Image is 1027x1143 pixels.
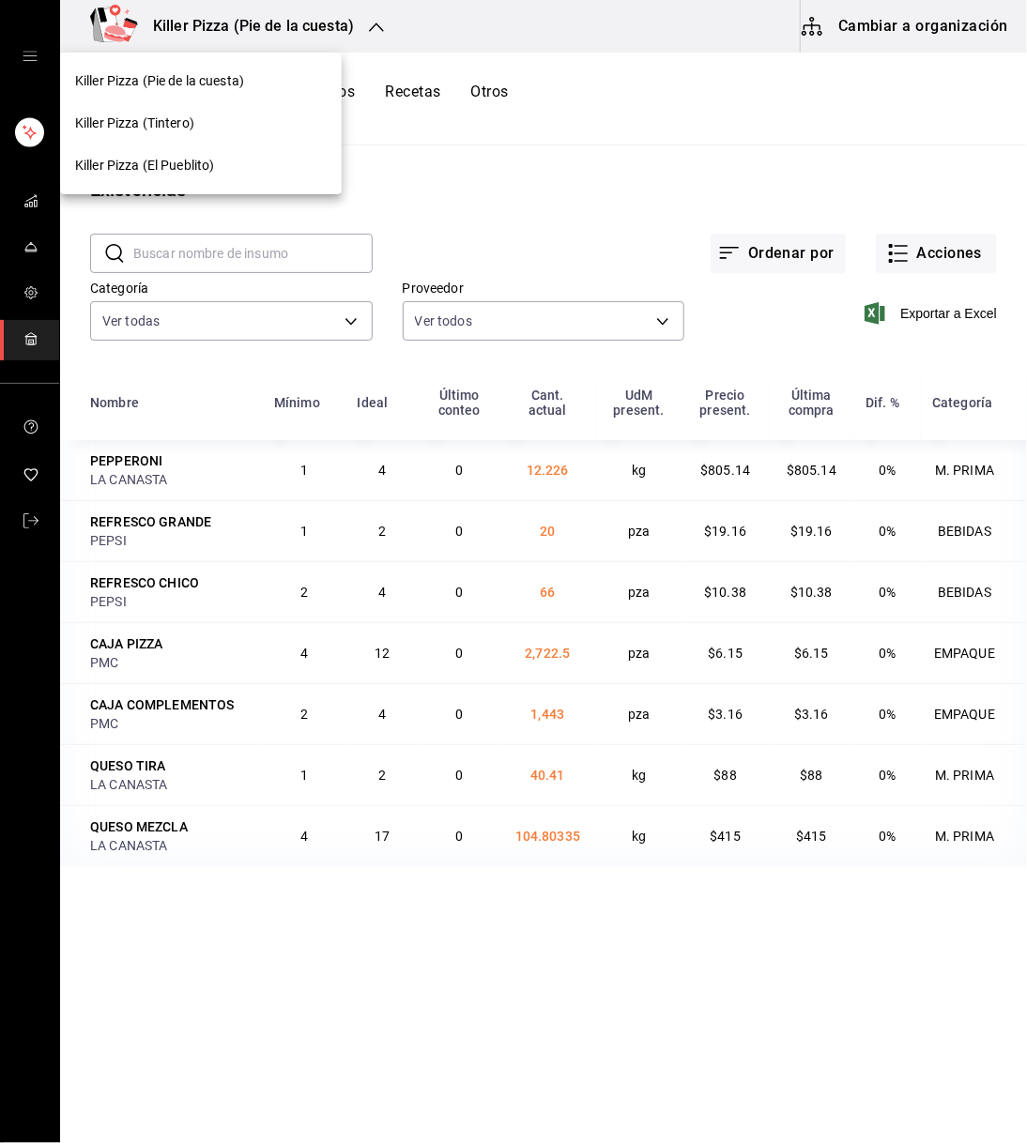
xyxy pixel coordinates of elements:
span: Killer Pizza (Pie de la cuesta) [75,71,244,91]
div: Killer Pizza (Tintero) [60,102,342,145]
div: Killer Pizza (Pie de la cuesta) [60,60,342,102]
span: Killer Pizza (Tintero) [75,114,194,133]
div: Killer Pizza (El Pueblito) [60,145,342,187]
span: Killer Pizza (El Pueblito) [75,156,214,175]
